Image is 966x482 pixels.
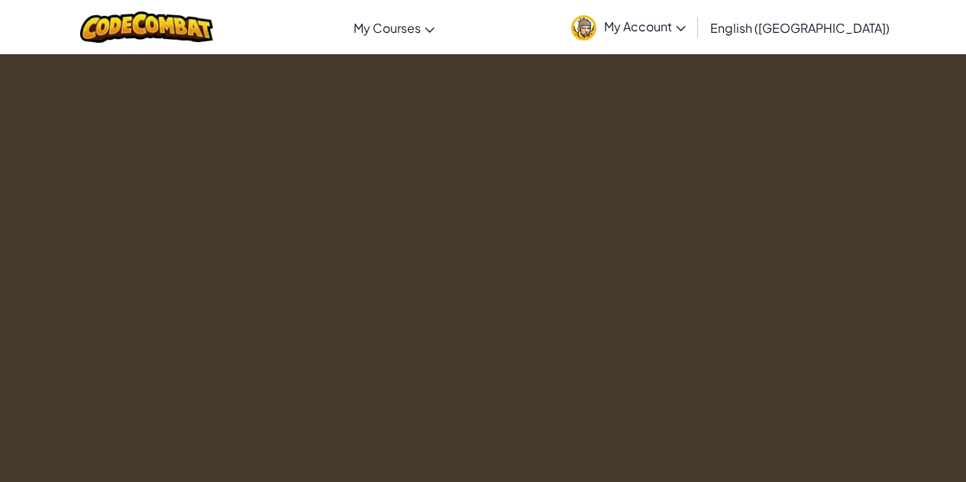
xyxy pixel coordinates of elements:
[710,20,890,36] span: English ([GEOGRAPHIC_DATA])
[703,7,897,48] a: English ([GEOGRAPHIC_DATA])
[604,18,686,34] span: My Account
[571,15,596,40] img: avatar
[354,20,421,36] span: My Courses
[346,7,442,48] a: My Courses
[564,3,693,51] a: My Account
[80,11,214,43] img: CodeCombat logo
